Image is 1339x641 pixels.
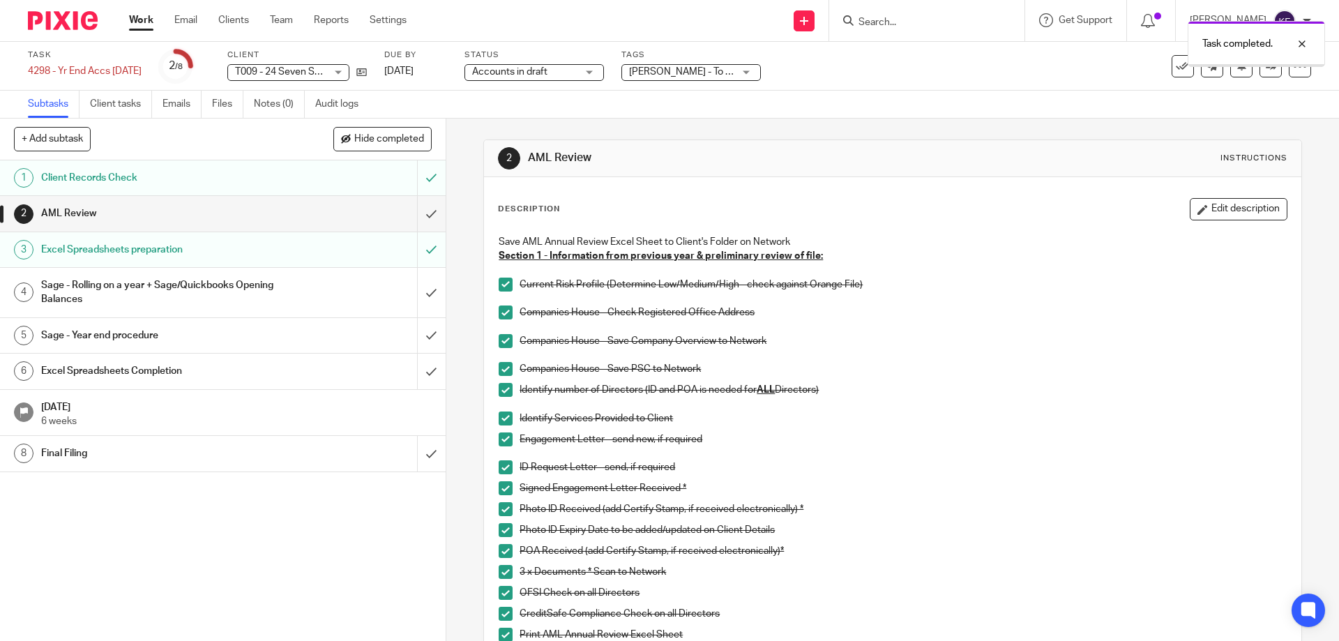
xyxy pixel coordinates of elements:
h1: Excel Spreadsheets Completion [41,361,282,382]
a: Notes (0) [254,91,305,118]
img: Pixie [28,11,98,30]
div: 1 [14,168,33,188]
button: Edit description [1190,198,1287,220]
button: + Add subtask [14,127,91,151]
a: Audit logs [315,91,369,118]
div: 2 [14,204,33,224]
label: Tags [621,50,761,61]
label: Due by [384,50,447,61]
button: Hide completed [333,127,432,151]
h1: Client Records Check [41,167,282,188]
a: Reports [314,13,349,27]
p: Photo ID Received (add Certify Stamp, if received electronically) * [520,502,1286,516]
p: Identify Services Provided to Client [520,412,1286,425]
h1: [DATE] [41,397,432,414]
div: 2 [169,58,183,74]
u: Section 1 - Information from previous year & preliminary review of file: [499,251,823,261]
h1: AML Review [528,151,923,165]
div: 4 [14,282,33,302]
div: 2 [498,147,520,169]
p: Identify number of Directors (ID and POA is needed for Directors) [520,383,1286,397]
div: 8 [14,444,33,463]
p: Task completed. [1202,37,1273,51]
h1: AML Review [41,203,282,224]
label: Task [28,50,142,61]
a: Settings [370,13,407,27]
p: 6 weeks [41,414,432,428]
div: 5 [14,326,33,345]
div: 4298 - Yr End Accs 31.03.25 [28,64,142,78]
h1: Sage - Year end procedure [41,325,282,346]
small: /8 [175,63,183,70]
h1: Sage - Rolling on a year + Sage/Quickbooks Opening Balances [41,275,282,310]
div: 4298 - Yr End Accs [DATE] [28,64,142,78]
p: Companies House - Save PSC to Network [520,362,1286,376]
div: 3 [14,240,33,259]
a: Email [174,13,197,27]
span: [PERSON_NAME] - To review [629,67,754,77]
div: Instructions [1220,153,1287,164]
p: ID Request Letter - send, if required [520,460,1286,474]
span: [DATE] [384,66,414,76]
span: Hide completed [354,134,424,145]
p: POA Received (add Certify Stamp, if received electronically)* [520,544,1286,558]
p: Companies House - Check Registered Office Address [520,306,1286,319]
p: Photo ID Expiry Date to be added/updated on Client Details [520,523,1286,537]
p: Signed Engagement Letter Received * [520,481,1286,495]
p: Save AML Annual Review Excel Sheet to Client's Folder on Network [499,235,1286,249]
a: Emails [162,91,202,118]
p: Current Risk Profile (Determine Low/Medium/High - check against Orange File) [520,278,1286,292]
u: ALL [757,385,775,395]
a: Team [270,13,293,27]
p: CreditSafe Compliance Check on all Directors [520,607,1286,621]
a: Work [129,13,153,27]
a: Client tasks [90,91,152,118]
p: 3 x Documents * Scan to Network [520,565,1286,579]
h1: Final Filing [41,443,282,464]
p: Engagement Letter - send new, if required [520,432,1286,446]
h1: Excel Spreadsheets preparation [41,239,282,260]
span: T009 - 24 Seven Sameday Ltd [235,67,365,77]
label: Status [464,50,604,61]
a: Subtasks [28,91,80,118]
span: Accounts in draft [472,67,547,77]
p: OFSI Check on all Directors [520,586,1286,600]
div: 6 [14,361,33,381]
a: Files [212,91,243,118]
p: Description [498,204,560,215]
a: Clients [218,13,249,27]
label: Client [227,50,367,61]
img: svg%3E [1273,10,1296,32]
p: Companies House - Save Company Overview to Network [520,334,1286,348]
